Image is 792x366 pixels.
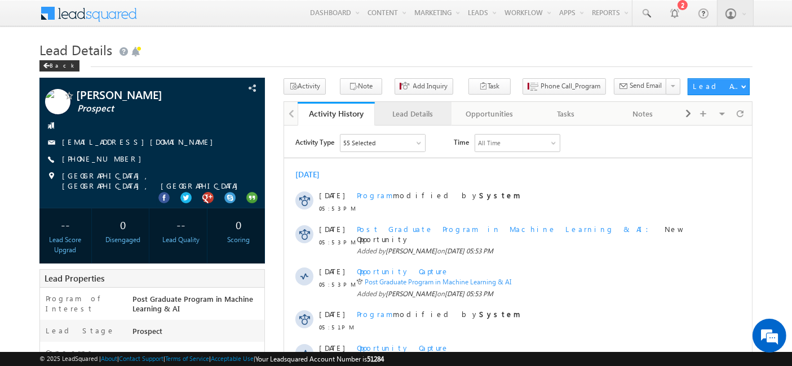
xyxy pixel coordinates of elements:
span: [DATE] [35,141,60,151]
img: Profile photo [45,89,70,118]
button: Send Email [614,78,667,95]
button: Task [468,78,511,95]
label: Program of Interest [46,293,121,314]
a: About [101,355,117,362]
span: Post Graduate Program in Machine Learning & AI [73,99,371,108]
span: Added by on [73,163,415,173]
div: Sales Activity,Program,Email Bounced,Email Link Clicked,Email Marked Spam & 50 more.. [56,9,141,26]
div: Opportunities [461,107,518,120]
span: [DATE] 05:51 PM [161,273,209,281]
span: © 2025 LeadSquared | | | | | [39,354,384,364]
span: certif-v4-ssoftw-upgra-v2-spa-se [73,260,259,270]
a: Notes [605,102,682,126]
a: [EMAIL_ADDRESS][DOMAIN_NAME] [62,137,219,146]
span: 05:48 PM [35,341,69,361]
span: Activity Type [11,8,50,25]
span: [DATE] 05:51 PM [161,240,209,249]
a: Tasks [528,102,605,126]
span: Lead Details [39,41,112,59]
span: [GEOGRAPHIC_DATA], [GEOGRAPHIC_DATA], [GEOGRAPHIC_DATA] [62,171,244,191]
a: Contact Support [119,355,163,362]
span: 51284 [367,355,384,363]
div: Notes [614,107,671,120]
strong: System [195,65,236,74]
span: Lead Properties [45,273,104,284]
span: [DATE] [35,65,60,75]
div: Lead Actions [693,81,741,91]
button: Note [340,78,382,95]
span: modified by [73,65,236,75]
span: [DATE] 05:53 PM [161,164,209,172]
a: Post Graduate Program in Machine Learning & AI [81,152,227,160]
span: [PERSON_NAME] [101,273,153,281]
div: Lead Quality [158,235,203,245]
span: Added by on [73,120,415,131]
span: [PERSON_NAME] [76,89,215,100]
span: [DATE] [35,217,60,227]
div: Tasks [537,107,595,120]
button: Lead Actions [688,78,750,95]
label: Lead Stage [46,325,115,336]
span: Time [170,8,185,25]
a: certif-v4-ssoftw-upgra-v2-spa-se [81,229,179,237]
span: Add Inquiry [413,81,448,91]
span: modified by [73,184,236,194]
a: Terms of Service [165,355,209,362]
span: Phone Call_Program [541,81,601,91]
span: Send Email [630,81,662,91]
span: [PERSON_NAME] [101,164,153,172]
label: Concerns [46,347,96,358]
div: Disengaged [100,235,146,245]
a: Opportunities [452,102,528,126]
span: [DATE] [35,99,60,109]
span: [PERSON_NAME] [101,240,153,249]
span: 05:51 PM [35,230,69,240]
div: 55 Selected [59,12,91,23]
span: 05:49 PM [35,307,69,317]
a: Acceptable Use [211,355,254,362]
span: [DATE] [35,184,60,194]
span: New Opportunity [73,99,400,118]
a: Activity History [298,102,374,126]
span: Program [73,184,109,193]
a: Back [39,60,85,69]
div: Back [39,60,79,72]
div: All Time [194,12,216,23]
span: [DATE] 05:53 PM [161,121,209,130]
span: Opportunity Capture [73,141,165,150]
div: 0 [100,214,146,235]
button: Add Inquiry [395,78,453,95]
a: Lead Details [375,102,452,126]
span: 05:53 PM [35,111,69,122]
button: Activity [284,78,326,95]
span: [PERSON_NAME] [101,121,153,130]
span: 05:53 PM [35,154,69,164]
strong: [PERSON_NAME] [195,294,269,303]
span: modified by [73,328,269,338]
span: modified by [73,294,269,304]
span: Added by on [73,240,415,250]
button: Phone Call_Program [523,78,606,95]
span: 05:53 PM [35,78,69,88]
div: Lead Score Upgrad [42,235,88,255]
span: Prospect [77,103,216,114]
div: -- [158,214,203,235]
span: [PHONE_NUMBER] [62,154,147,165]
div: Scoring [216,235,262,245]
strong: System [195,184,236,193]
span: Added by on [73,272,415,282]
div: Post Graduate Program in Machine Learning & AI [130,293,264,319]
span: [DATE] [35,294,60,304]
strong: [PERSON_NAME] [195,328,269,337]
span: 05:51 PM [35,273,69,283]
span: Program [73,65,109,74]
div: Lead Details [384,107,441,120]
div: 0 [216,214,262,235]
div: [DATE] [11,44,48,54]
span: Program [73,294,109,303]
div: -- [42,214,88,235]
span: Your Leadsquared Account Number is [255,355,384,363]
span: Opportunity Capture [73,217,165,227]
span: New Opportunity [268,260,349,270]
span: Program [73,328,109,337]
